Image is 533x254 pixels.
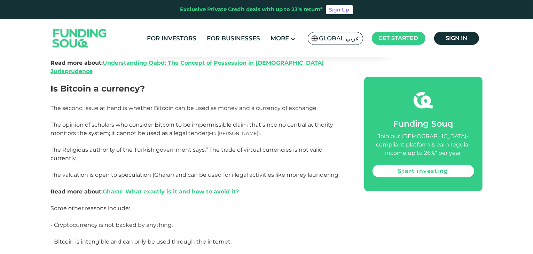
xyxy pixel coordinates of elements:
strong: Read more about: [51,188,239,195]
span: The Religious authority of the Turkish government says,” The trade of virtual currencies is not v... [51,146,340,195]
span: - Bitcoin is intangible and can only be used through the internet. [51,238,232,245]
div: Join our [DEMOGRAPHIC_DATA]-compliant platform & earn regular income up to 26%* per year [373,132,474,157]
a: Start investing [373,165,474,177]
span: Is Bitcoin a currency? [51,84,145,94]
strong: Read more about: [51,59,324,74]
div: Exclusive Private Credit deals with up to 23% return* [180,6,323,14]
span: Get started [379,35,418,41]
a: For Businesses [205,33,262,44]
a: Sign Up [326,5,353,14]
span: Sign in [446,35,467,41]
a: For Investors [145,33,198,44]
img: fsicon [414,90,433,110]
span: - Cryptocurrency is not backed by anything. [51,222,173,228]
a: Gharar: What exactly is it and how to avoid it? [103,188,239,195]
img: Logo [46,21,114,56]
span: The second issue at hand is whether Bitcoin can be used as money and a currency of exchange. [51,105,318,111]
a: Understanding Qabd: The Concept of Possession in [DEMOGRAPHIC_DATA] Jurisprudence [51,59,324,74]
span: (Md [PERSON_NAME]) [208,130,260,136]
span: Some other reasons include: [51,205,130,212]
span: Global عربي [319,34,359,42]
span: Funding Souq [393,118,453,128]
img: SA Flag [312,35,318,41]
a: Sign in [434,32,479,45]
span: More [271,35,289,42]
span: The opinion of scholars who consider Bitcoin to be impermissible claim that since no central auth... [51,121,334,136]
